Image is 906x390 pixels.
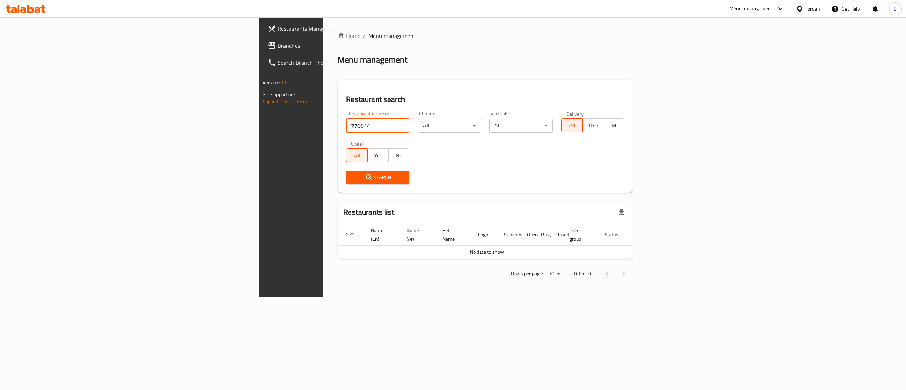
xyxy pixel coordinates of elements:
button: TGO [582,118,603,132]
span: All [349,150,365,161]
span: Get support on: [263,90,295,99]
th: Closed [550,224,564,246]
th: Logo [472,224,497,246]
h2: Restaurants list [343,207,394,218]
th: Open [521,224,535,246]
span: No [391,150,407,161]
span: Search Branch Phone [277,58,405,67]
a: Support.OpsPlatform [263,97,308,106]
span: 1.0.0 [281,78,292,87]
a: Branches [262,37,411,54]
button: TMP [603,118,624,132]
h2: Restaurant search [346,94,624,105]
div: All [418,119,481,133]
div: Jordan [806,5,820,13]
span: Branches [277,41,405,50]
th: Busy [535,224,550,246]
span: Name (Ar) [407,226,428,243]
button: All [561,118,583,132]
span: TGO [585,120,601,131]
span: ID [343,230,357,239]
a: Restaurants Management [262,20,411,37]
button: Search [346,171,409,184]
span: All [564,120,580,131]
span: No data to show [470,247,504,257]
div: Export file [613,204,630,221]
span: Search [352,173,404,182]
span: POS group [569,226,590,243]
div: Rows per page: [546,269,563,279]
a: Search Branch Phone [262,54,411,71]
span: Ref. Name [442,226,464,243]
th: Branches [497,224,521,246]
span: Status [604,230,627,239]
span: Version: [263,78,280,87]
button: All [346,148,367,162]
label: Delivery [566,111,584,116]
span: Name (En) [371,226,392,243]
span: B [894,5,897,13]
button: Yes [367,148,389,162]
span: Restaurants Management [277,24,405,33]
label: Upsell [351,141,364,146]
button: No [388,148,409,162]
input: Search for restaurant name or ID.. [346,119,409,133]
nav: breadcrumb [338,31,633,40]
span: Yes [371,150,386,161]
p: Rows per page: [511,269,543,278]
p: 0-0 of 0 [574,269,591,278]
span: TMP [606,120,621,131]
table: enhanced table [338,224,660,259]
div: Menu-management [729,5,773,13]
div: All [489,119,553,133]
